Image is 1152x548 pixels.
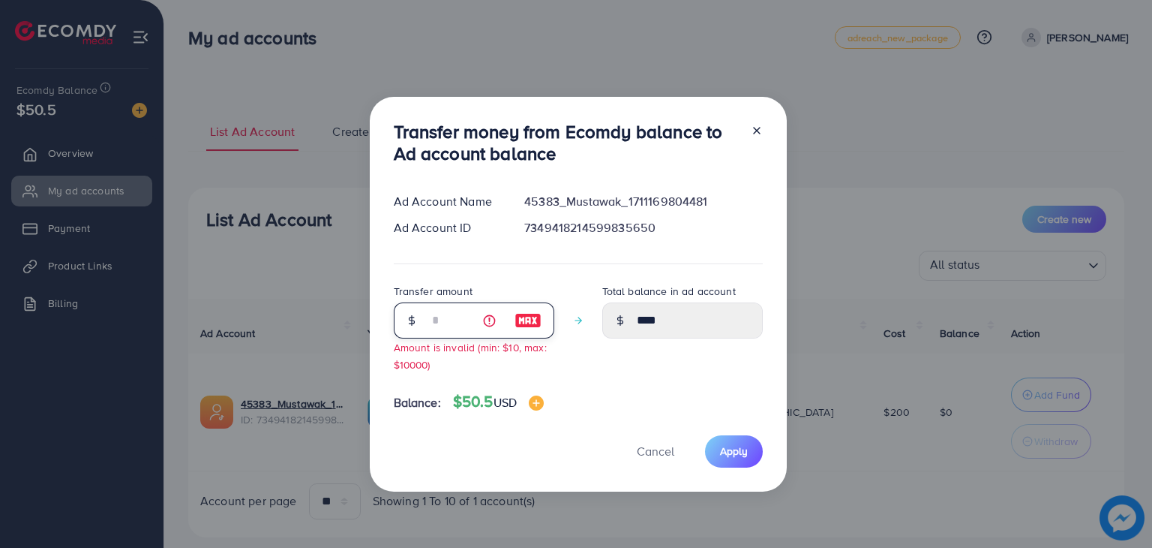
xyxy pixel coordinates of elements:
div: 45383_Mustawak_1711169804481 [512,193,774,210]
img: image [514,312,541,330]
img: image [529,396,544,411]
label: Transfer amount [394,284,472,299]
button: Apply [705,435,763,468]
label: Total balance in ad account [602,284,736,299]
div: 7349418214599835650 [512,219,774,236]
small: Amount is invalid (min: $10, max: $10000) [394,340,547,372]
div: Ad Account Name [382,193,513,210]
div: Ad Account ID [382,219,513,236]
span: Cancel [637,443,674,459]
h4: $50.5 [453,393,544,411]
span: Balance: [394,394,441,411]
h3: Transfer money from Ecomdy balance to Ad account balance [394,121,739,164]
button: Cancel [618,435,693,468]
span: Apply [720,444,748,459]
span: USD [493,394,517,411]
